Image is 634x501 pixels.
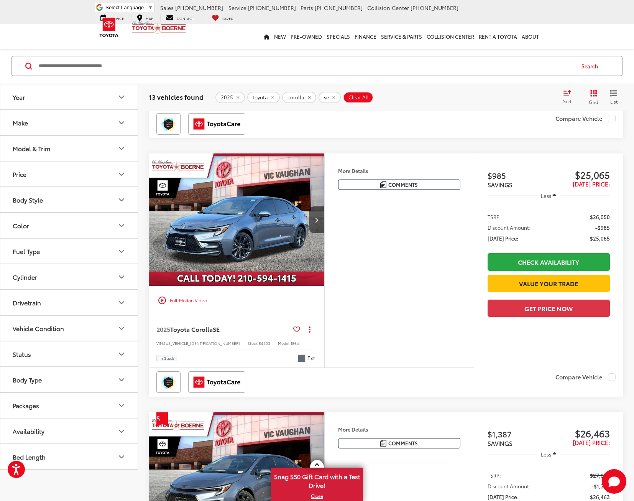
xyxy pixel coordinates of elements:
[411,4,458,12] span: [PHONE_NUMBER]
[13,351,31,358] div: Status
[298,354,306,362] span: Celestite
[175,4,223,12] span: [PHONE_NUMBER]
[301,4,313,12] span: Parts
[0,110,138,135] button: MakeMake
[148,153,325,285] div: 2025 Toyota Corolla SE 0
[488,482,531,490] span: Discount Amount:
[13,94,25,101] div: Year
[105,5,153,10] a: Select Language​
[38,57,574,76] input: Search by Make, Model, or Keyword
[206,14,239,21] a: My Saved Vehicles
[0,342,138,367] button: StatusStatus
[278,340,291,346] span: Model:
[13,196,43,204] div: Body Style
[0,393,138,418] button: PackagesPackages
[0,265,138,290] button: CylinderCylinder
[549,169,610,180] span: $25,065
[488,439,512,447] span: SAVINGS
[117,452,126,461] div: Bed Length
[0,419,138,444] button: AvailabilityAvailability
[288,24,324,49] a: Pre-Owned
[95,15,123,40] img: Toyota
[259,340,270,346] span: 54203
[117,170,126,179] div: Price
[488,471,501,479] span: TSRP:
[0,239,138,264] button: Fuel TypeFuel Type
[589,99,598,105] span: Grid
[0,213,138,238] button: ColorColor
[13,428,44,435] div: Availability
[149,92,204,102] span: 13 vehicles found
[590,213,610,221] span: $26,050
[117,92,126,102] div: Year
[0,188,138,213] button: Body StyleBody Style
[604,90,623,105] button: List View
[13,171,26,178] div: Price
[338,438,460,448] button: Comments
[590,234,610,242] span: $25,065
[13,453,46,461] div: Bed Length
[221,94,233,101] span: 2025
[488,234,518,242] span: [DATE] Price:
[117,349,126,359] div: Status
[13,274,37,281] div: Cylinder
[158,373,179,391] img: Toyota Safety Sense Vic Vaughan Toyota of Boerne Boerne TX
[156,325,290,333] a: 2025Toyota CorollaSE
[563,98,572,105] span: Sort
[388,440,418,447] span: Comments
[215,92,245,103] button: remove 2025
[343,92,373,103] button: Clear All
[272,24,288,49] a: New
[476,24,519,49] a: Rent a Toyota
[555,373,616,381] label: Compare Vehicle
[541,451,551,458] span: Less
[95,14,130,21] a: Service
[519,24,541,49] a: About
[291,340,299,346] span: 1864
[159,356,174,360] span: In Stock
[117,247,126,256] div: Fuel Type
[549,427,610,439] span: $26,463
[13,248,40,255] div: Fuel Type
[488,180,512,189] span: SAVINGS
[228,4,246,12] span: Service
[160,14,200,21] a: Contact
[541,192,551,199] span: Less
[253,94,268,101] span: toyota
[307,354,317,362] span: Ext.
[0,316,138,341] button: Vehicle ConditionVehicle Condition
[117,195,126,204] div: Body Style
[380,181,386,188] img: Comments
[117,401,126,410] div: Packages
[537,189,560,203] button: Less
[170,325,213,333] span: Toyota Corolla
[117,375,126,384] div: Body Type
[591,482,610,490] span: -$1,387
[338,427,460,432] h4: More Details
[590,471,610,479] span: $27,850
[0,368,138,392] button: Body TypeBody Type
[13,402,39,409] div: Packages
[559,90,580,105] button: Select sort value
[117,272,126,282] div: Cylinder
[105,5,144,10] span: Select Language
[13,119,28,127] div: Make
[303,323,317,336] button: Actions
[367,4,409,12] span: Collision Center
[117,118,126,127] div: Make
[160,4,174,12] span: Sales
[488,275,610,292] a: Value Your Trade
[131,21,186,34] img: Vic Vaughan Toyota of Boerne
[610,98,618,105] span: List
[248,340,259,346] span: Stock:
[573,180,610,188] span: [DATE] Price:
[117,427,126,436] div: Availability
[156,340,164,346] span: VIN:
[590,493,610,501] span: $26,463
[574,57,609,76] button: Search
[338,180,460,190] button: Comments
[379,24,424,49] a: Service & Parts: Opens in a new tab
[555,115,616,122] label: Compare Vehicle
[315,4,363,12] span: [PHONE_NUMBER]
